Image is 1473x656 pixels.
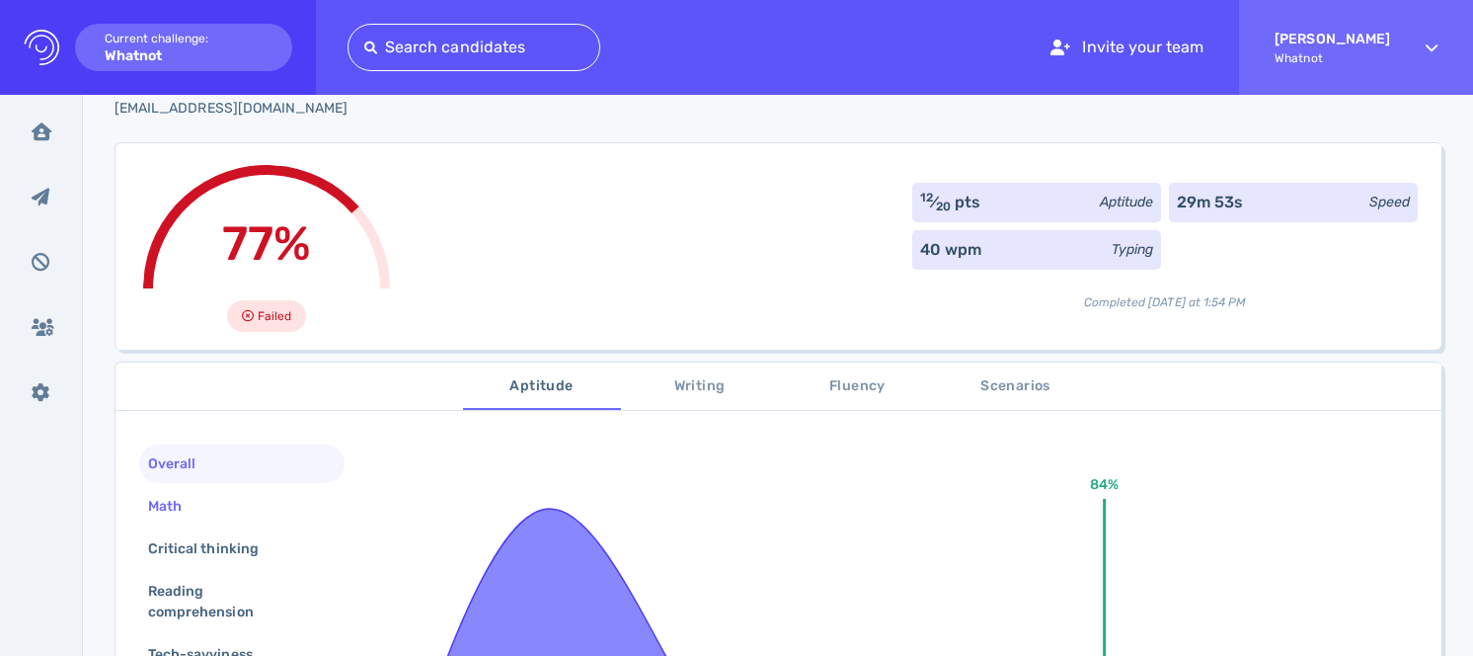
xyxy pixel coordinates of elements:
div: 40 wpm [920,238,981,262]
div: Aptitude [1100,192,1153,212]
div: Speed [1369,192,1410,212]
div: Overall [144,450,219,478]
div: Completed [DATE] at 1:54 PM [912,278,1418,311]
sup: 12 [920,191,933,205]
strong: [PERSON_NAME] [1275,31,1390,47]
div: Critical thinking [144,534,282,563]
span: Aptitude [475,374,609,399]
span: Scenarios [949,374,1083,399]
span: Writing [633,374,767,399]
div: Math [144,492,205,521]
text: 84% [1090,476,1119,493]
div: Typing [1112,239,1153,260]
span: 77% [222,215,311,272]
div: 29m 53s [1177,191,1243,214]
span: Whatnot [1275,51,1390,65]
div: ⁄ pts [920,191,981,214]
span: Fluency [791,374,925,399]
div: Reading comprehension [144,577,324,626]
span: Failed [258,304,291,328]
div: Click to copy the email address [115,98,405,119]
sub: 20 [936,200,951,213]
